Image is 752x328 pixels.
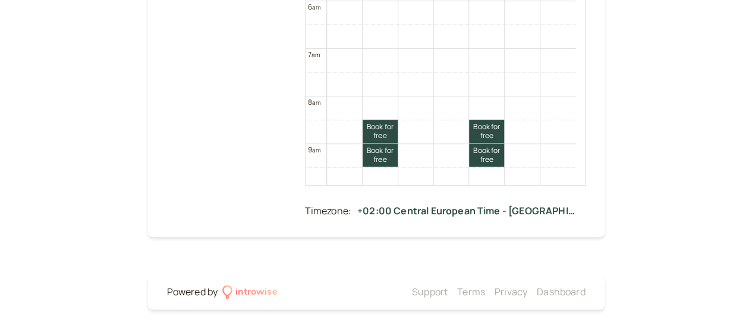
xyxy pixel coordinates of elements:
a: Privacy [495,285,527,298]
a: introwise [222,285,278,300]
div: 7 [308,49,320,60]
span: Book for free [363,146,398,164]
div: Powered by [167,285,218,300]
div: introwise [235,285,277,300]
a: Terms [457,285,485,298]
a: Dashboard [537,285,585,298]
span: Book for free [469,146,504,164]
span: am [312,51,320,59]
span: Book for free [363,123,398,140]
span: Book for free [469,123,504,140]
div: 9 [308,144,321,155]
span: am [312,3,320,11]
div: Timezone: [305,204,351,219]
div: 6 [308,1,321,13]
a: Support [412,285,448,298]
span: am [312,146,320,154]
div: 8 [308,96,321,108]
span: am [312,98,320,107]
